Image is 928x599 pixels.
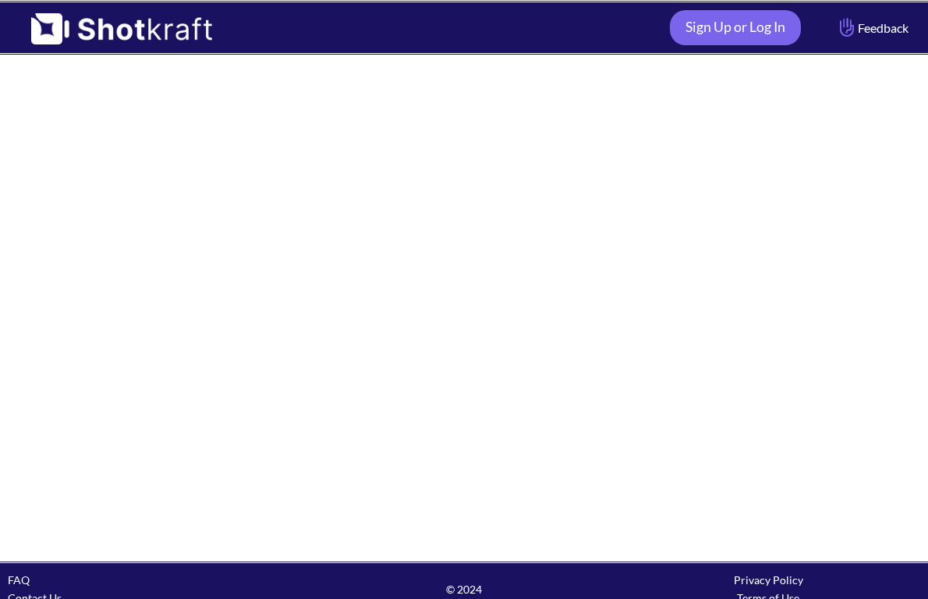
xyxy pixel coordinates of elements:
span: Feedback [836,19,909,37]
span: © 2024 [312,580,616,598]
a: FAQ [8,573,30,587]
img: Hand Icon [836,14,858,41]
div: Privacy Policy [616,571,920,589]
a: Sign Up or Log In [670,10,801,45]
